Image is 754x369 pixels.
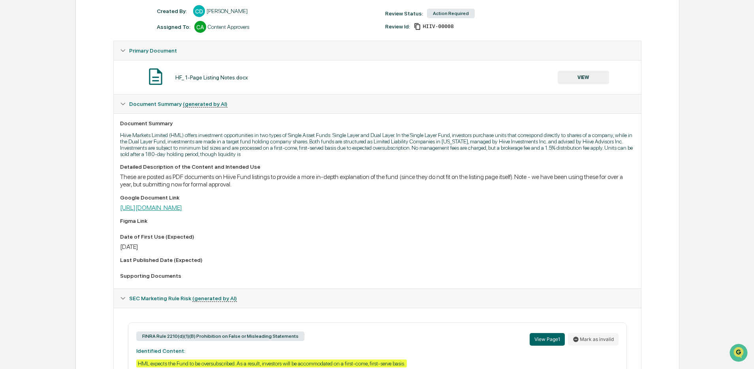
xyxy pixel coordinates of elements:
[120,233,634,240] div: Date of First Use (Expected)
[157,8,189,14] div: Created By: ‎ ‎
[146,67,165,87] img: Document Icon
[427,9,475,18] div: Action Required
[56,134,96,140] a: Powered byPylon
[120,120,634,126] div: Document Summary
[8,115,14,122] div: 🔎
[423,23,453,30] span: aabb6bfd-03ac-4749-9a6b-b0bb414af10b
[194,21,206,33] div: CA
[120,164,634,170] div: Detailed Description of the Content and Intended Use
[120,132,634,157] p: Hiive Markets Limited (HML) offers investment opportunities in two types of Single Asset Funds: S...
[208,24,249,30] div: Content Approvers
[193,5,205,17] div: CD
[175,74,248,81] div: HF_ 1-Page Listing Notes.docx
[114,60,641,94] div: Primary Document
[568,333,619,346] button: Mark as invalid
[157,24,190,30] div: Assigned To:
[79,134,96,140] span: Pylon
[27,68,100,75] div: We're available if you need us!
[65,100,98,107] span: Attestations
[129,101,228,107] span: Document Summary
[114,113,641,288] div: Document Summary (generated by AI)
[558,71,609,84] button: VIEW
[5,111,53,126] a: 🔎Data Lookup
[385,23,410,30] div: Review Id:
[129,295,237,301] span: SEC Marketing Rule Risk
[729,343,750,364] iframe: Open customer support
[136,331,305,341] div: FINRA Rule 2210(d)(1)(B) Prohibition on False or Misleading Statements
[385,10,423,17] div: Review Status:
[136,360,407,367] div: HML expects the Fund to be oversubscribed. As a result, investors will be accommodated on a first...
[530,333,565,346] button: View Page1
[114,41,641,60] div: Primary Document
[8,17,144,29] p: How can we help?
[57,100,64,107] div: 🗄️
[207,8,248,14] div: [PERSON_NAME]
[120,173,634,188] div: These are posted as PDF documents on Hiive Fund listings to provide a more in-depth explanation o...
[27,60,130,68] div: Start new chat
[120,204,182,211] a: [URL][DOMAIN_NAME]
[183,101,228,107] u: (generated by AI)
[114,289,641,308] div: SEC Marketing Rule Risk (generated by AI)
[120,194,634,201] div: Google Document Link
[120,273,634,279] div: Supporting Documents
[129,47,177,54] span: Primary Document
[114,94,641,113] div: Document Summary (generated by AI)
[136,348,185,354] strong: Identified Content:
[5,96,54,111] a: 🖐️Preclearance
[134,63,144,72] button: Start new chat
[16,115,50,122] span: Data Lookup
[120,218,634,224] div: Figma Link
[8,100,14,107] div: 🖐️
[16,100,51,107] span: Preclearance
[120,243,634,250] div: [DATE]
[192,295,237,302] u: (generated by AI)
[120,257,634,263] div: Last Published Date (Expected)
[8,60,22,75] img: 1746055101610-c473b297-6a78-478c-a979-82029cc54cd1
[54,96,101,111] a: 🗄️Attestations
